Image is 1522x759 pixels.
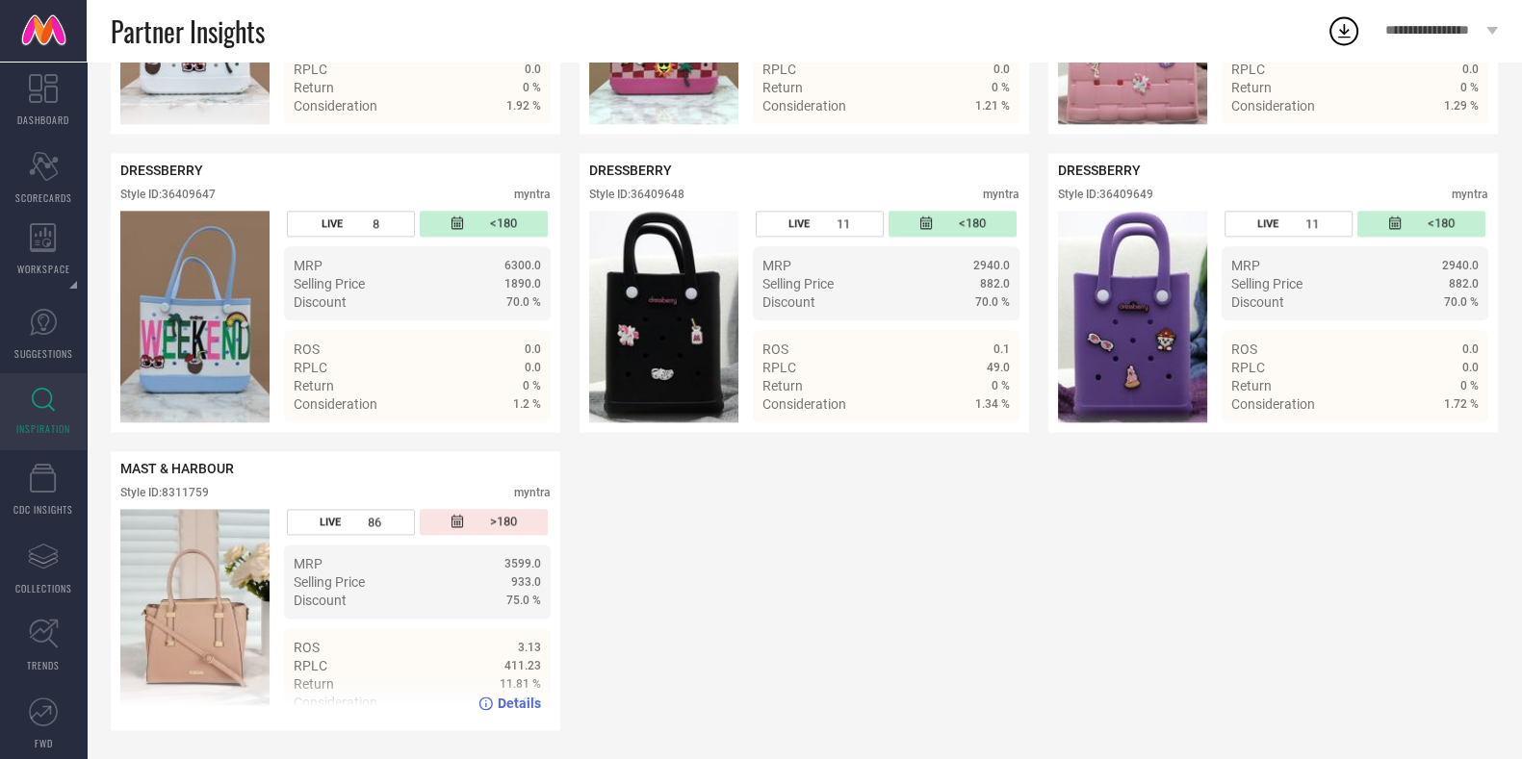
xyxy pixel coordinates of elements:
[1452,188,1488,201] div: myntra
[27,658,60,672] span: TRENDS
[120,188,216,201] div: Style ID: 36409647
[983,188,1019,201] div: myntra
[294,294,347,310] span: Discount
[504,259,541,272] span: 6300.0
[513,397,541,411] span: 1.2 %
[1058,211,1207,422] img: Style preview image
[420,211,548,237] div: Number of days since the style was first listed on the platform
[506,594,541,607] span: 75.0 %
[1225,211,1353,237] div: Number of days the style has been live on the platform
[1231,378,1272,393] span: Return
[992,379,1010,392] span: 0 %
[294,556,322,571] span: MRP
[1416,133,1479,148] a: Details
[589,163,672,178] span: DRESSBERRY
[788,217,810,230] span: LIVE
[1058,163,1141,178] span: DRESSBERRY
[111,12,265,51] span: Partner Insights
[980,277,1010,291] span: 882.0
[120,509,270,721] img: Style preview image
[967,133,1010,148] span: Details
[1305,216,1319,231] span: 11
[506,99,541,113] span: 1.92 %
[35,736,53,750] span: FWD
[1231,80,1272,95] span: Return
[368,515,381,529] span: 86
[762,342,788,357] span: ROS
[478,133,541,148] a: Details
[889,211,1017,237] div: Number of days since the style was first listed on the platform
[762,276,834,291] span: Selling Price
[294,62,327,77] span: RPLC
[973,259,1010,272] span: 2940.0
[947,431,1010,446] a: Details
[17,113,69,127] span: DASHBOARD
[1257,217,1278,230] span: LIVE
[13,502,73,517] span: CDC INSIGHTS
[1058,211,1207,422] div: Click to view image
[120,509,270,721] div: Click to view image
[975,99,1010,113] span: 1.21 %
[15,190,72,205] span: SCORECARDS
[294,276,365,291] span: Selling Price
[1327,13,1361,48] div: Open download list
[294,658,327,673] span: RPLC
[498,133,541,148] span: Details
[504,659,541,672] span: 411.23
[506,295,541,309] span: 70.0 %
[1444,295,1479,309] span: 70.0 %
[320,516,341,528] span: LIVE
[294,80,334,95] span: Return
[14,346,73,361] span: SUGGESTIONS
[120,461,234,476] span: MAST & HARBOUR
[762,294,815,310] span: Discount
[523,379,541,392] span: 0 %
[478,431,541,446] a: Details
[294,640,320,655] span: ROS
[1357,211,1485,237] div: Number of days since the style was first listed on the platform
[490,215,517,232] span: <180
[478,696,541,711] a: Details
[837,216,850,231] span: 11
[1449,277,1479,291] span: 882.0
[322,217,343,230] span: LIVE
[16,421,70,436] span: INSPIRATION
[525,63,541,76] span: 0.0
[525,342,541,356] span: 0.0
[420,509,548,535] div: Number of days since the style was first listed on the platform
[287,211,415,237] div: Number of days the style has been live on the platform
[294,593,347,608] span: Discount
[1460,81,1479,94] span: 0 %
[959,215,986,232] span: <180
[294,258,322,273] span: MRP
[1231,294,1284,310] span: Discount
[1442,259,1479,272] span: 2940.0
[975,295,1010,309] span: 70.0 %
[1058,188,1153,201] div: Style ID: 36409649
[1444,397,1479,411] span: 1.72 %
[514,188,551,201] div: myntra
[17,262,70,276] span: WORKSPACE
[762,98,846,114] span: Consideration
[993,63,1010,76] span: 0.0
[1231,258,1260,273] span: MRP
[120,163,203,178] span: DRESSBERRY
[1231,342,1257,357] span: ROS
[1231,62,1265,77] span: RPLC
[762,258,791,273] span: MRP
[498,431,541,446] span: Details
[373,216,379,231] span: 8
[518,641,541,654] span: 3.13
[1435,133,1479,148] span: Details
[762,378,803,393] span: Return
[967,431,1010,446] span: Details
[762,62,796,77] span: RPLC
[514,486,551,499] div: myntra
[762,80,803,95] span: Return
[294,574,365,590] span: Selling Price
[525,361,541,374] span: 0.0
[1462,361,1479,374] span: 0.0
[287,509,415,535] div: Number of days the style has been live on the platform
[1435,431,1479,446] span: Details
[504,277,541,291] span: 1890.0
